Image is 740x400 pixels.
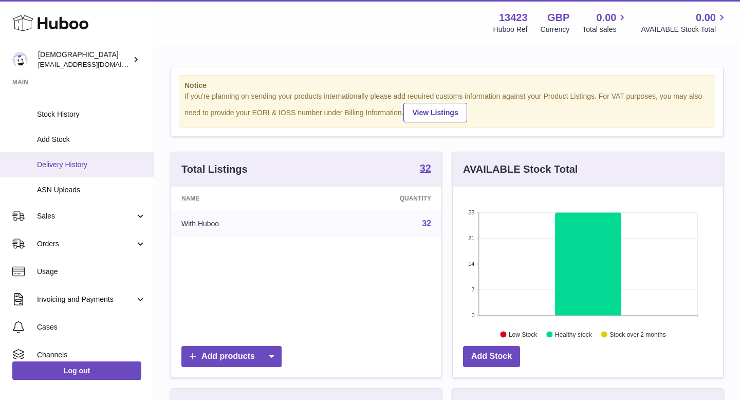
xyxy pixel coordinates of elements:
[471,286,474,293] text: 7
[493,25,528,34] div: Huboo Ref
[184,81,710,90] strong: Notice
[463,346,520,367] a: Add Stock
[37,295,135,304] span: Invoicing and Payments
[171,187,313,210] th: Name
[641,11,728,34] a: 0.00 AVAILABLE Stock Total
[422,219,431,228] a: 32
[37,211,135,221] span: Sales
[547,11,569,25] strong: GBP
[313,187,441,210] th: Quantity
[37,135,146,144] span: Add Stock
[403,103,467,122] a: View Listings
[12,361,141,380] a: Log out
[420,163,431,173] strong: 32
[696,11,716,25] span: 0.00
[541,25,570,34] div: Currency
[420,163,431,175] a: 32
[463,162,578,176] h3: AVAILABLE Stock Total
[184,92,710,122] div: If you're planning on sending your products internationally please add required customs informati...
[12,52,28,67] img: olgazyuz@outlook.com
[37,185,146,195] span: ASN Uploads
[609,331,665,338] text: Stock over 2 months
[181,162,248,176] h3: Total Listings
[37,322,146,332] span: Cases
[555,331,593,338] text: Healthy stock
[641,25,728,34] span: AVAILABLE Stock Total
[582,11,628,34] a: 0.00 Total sales
[499,11,528,25] strong: 13423
[509,331,538,338] text: Low Stock
[468,235,474,241] text: 21
[468,261,474,267] text: 14
[38,50,131,69] div: [DEMOGRAPHIC_DATA]
[471,312,474,318] text: 0
[597,11,617,25] span: 0.00
[37,160,146,170] span: Delivery History
[37,350,146,360] span: Channels
[38,60,151,68] span: [EMAIL_ADDRESS][DOMAIN_NAME]
[181,346,282,367] a: Add products
[468,209,474,215] text: 28
[171,210,313,237] td: With Huboo
[37,267,146,277] span: Usage
[37,239,135,249] span: Orders
[37,110,146,119] span: Stock History
[582,25,628,34] span: Total sales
